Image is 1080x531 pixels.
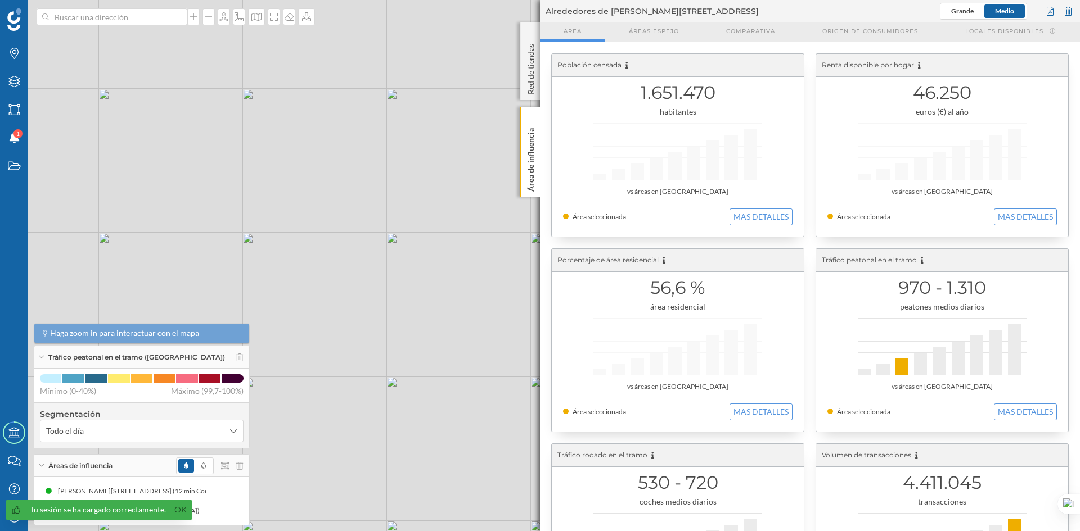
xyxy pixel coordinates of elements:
[730,208,793,225] button: MAS DETALLES
[546,6,759,17] span: Alrededores de [PERSON_NAME][STREET_ADDRESS]
[816,249,1068,272] div: Tráfico peatonal en el tramo
[827,106,1057,117] div: euros (€) al año
[827,472,1057,493] h1: 4.411.045
[172,503,190,516] a: Ok
[171,385,244,397] span: Máximo (99,7-100%)
[951,7,974,15] span: Grande
[827,301,1057,312] div: peatones medios diarios
[58,485,245,497] div: [PERSON_NAME][STREET_ADDRESS] (12 min Conduciendo)
[995,7,1014,15] span: Medio
[552,249,804,272] div: Porcentaje de área residencial
[563,186,793,197] div: vs áreas en [GEOGRAPHIC_DATA]
[816,444,1068,467] div: Volumen de transacciones
[50,328,199,339] span: Haga zoom in para interactuar con el mapa
[994,208,1057,225] button: MAS DETALLES
[525,39,537,94] p: Red de tiendas
[22,8,62,18] span: Soporte
[563,82,793,103] h1: 1.651.470
[552,54,804,77] div: Población censada
[837,407,890,416] span: Área seleccionada
[16,128,20,139] span: 1
[730,403,793,420] button: MAS DETALLES
[573,212,626,221] span: Área seleccionada
[965,27,1043,35] span: Locales disponibles
[827,277,1057,298] h1: 970 - 1.310
[827,82,1057,103] h1: 46.250
[40,385,96,397] span: Mínimo (0-40%)
[726,27,775,35] span: Comparativa
[827,381,1057,392] div: vs áreas en [GEOGRAPHIC_DATA]
[563,472,793,493] h1: 530 - 720
[563,106,793,117] div: habitantes
[563,301,793,312] div: área residencial
[822,27,918,35] span: Origen de consumidores
[563,277,793,298] h1: 56,6 %
[525,124,537,192] p: Área de influencia
[827,496,1057,507] div: transacciones
[30,504,166,515] div: Tu sesión se ha cargado correctamente.
[7,8,21,31] img: Geoblink Logo
[563,381,793,392] div: vs áreas en [GEOGRAPHIC_DATA]
[48,352,225,362] span: Tráfico peatonal en el tramo ([GEOGRAPHIC_DATA])
[563,496,793,507] div: coches medios diarios
[827,186,1057,197] div: vs áreas en [GEOGRAPHIC_DATA]
[816,54,1068,77] div: Renta disponible por hogar
[994,403,1057,420] button: MAS DETALLES
[40,409,244,420] h4: Segmentación
[837,212,890,221] span: Área seleccionada
[48,461,112,471] span: Áreas de influencia
[552,444,804,467] div: Tráfico rodado en el tramo
[46,425,84,437] span: Todo el día
[629,27,679,35] span: Áreas espejo
[564,27,582,35] span: Area
[573,407,626,416] span: Área seleccionada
